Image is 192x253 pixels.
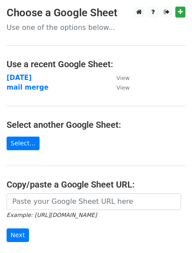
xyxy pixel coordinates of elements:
small: View [116,84,130,91]
h4: Copy/paste a Google Sheet URL: [7,179,185,190]
a: Select... [7,137,40,150]
iframe: Chat Widget [148,211,192,253]
a: View [108,74,130,82]
small: View [116,75,130,81]
h4: Select another Google Sheet: [7,119,185,130]
p: Use one of the options below... [7,23,185,32]
a: mail merge [7,83,48,91]
a: [DATE] [7,74,32,82]
h3: Choose a Google Sheet [7,7,185,19]
input: Next [7,228,29,242]
h4: Use a recent Google Sheet: [7,59,185,69]
a: View [108,83,130,91]
small: Example: [URL][DOMAIN_NAME] [7,212,97,218]
input: Paste your Google Sheet URL here [7,193,181,210]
